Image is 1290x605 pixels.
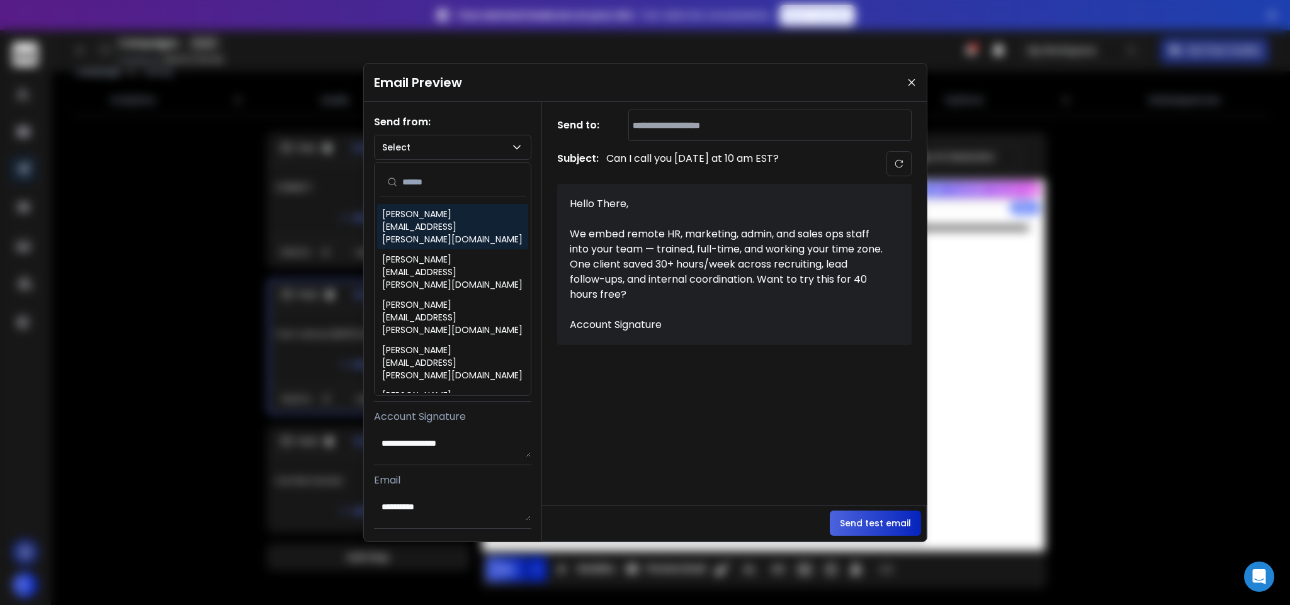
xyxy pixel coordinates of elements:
[382,208,523,246] div: [PERSON_NAME][EMAIL_ADDRESS][PERSON_NAME][DOMAIN_NAME]
[382,253,523,291] div: [PERSON_NAME][EMAIL_ADDRESS][PERSON_NAME][DOMAIN_NAME]
[570,227,885,302] div: We embed remote HR, marketing, admin, and sales ops staff into your team — trained, full-time, an...
[830,511,921,536] button: Send test email
[382,298,523,336] div: [PERSON_NAME][EMAIL_ADDRESS][PERSON_NAME][DOMAIN_NAME]
[374,473,531,488] p: Email
[570,317,885,332] div: Account Signature
[570,196,885,212] div: Hello There,
[557,118,608,133] h1: Send to:
[382,344,523,382] div: [PERSON_NAME][EMAIL_ADDRESS][PERSON_NAME][DOMAIN_NAME]
[374,74,462,91] h1: Email Preview
[1244,562,1274,592] div: Open Intercom Messenger
[557,151,599,176] h1: Subject:
[374,409,531,424] p: Account Signature
[382,141,416,154] p: Select
[374,115,531,130] h1: Send from:
[382,389,523,427] div: [PERSON_NAME][EMAIL_ADDRESS][PERSON_NAME][DOMAIN_NAME]
[606,151,779,176] p: Can I call you [DATE] at 10 am EST?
